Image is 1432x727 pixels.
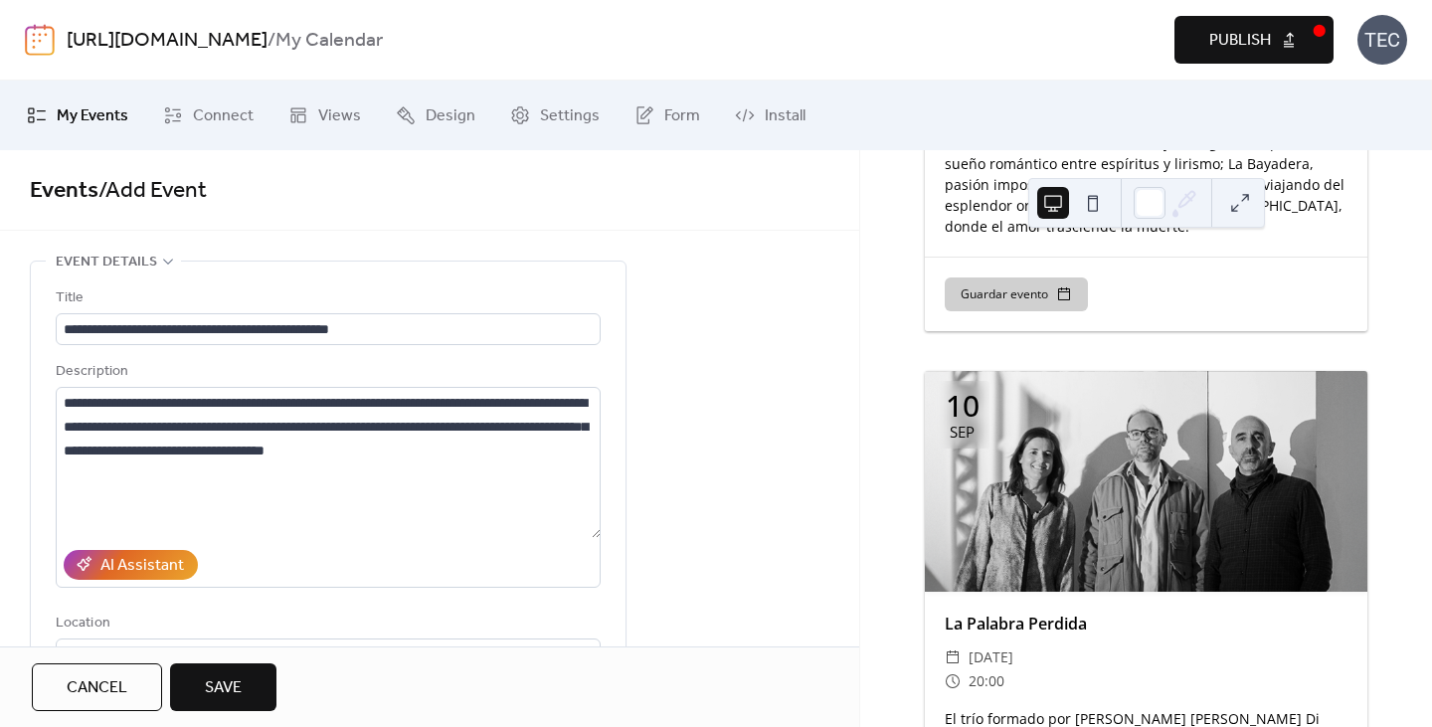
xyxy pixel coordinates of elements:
[945,645,961,669] div: ​
[426,104,475,128] span: Design
[148,89,268,142] a: Connect
[969,645,1013,669] span: [DATE]
[56,612,597,636] div: Location
[765,104,805,128] span: Install
[56,360,597,384] div: Description
[193,104,254,128] span: Connect
[318,104,361,128] span: Views
[32,663,162,711] button: Cancel
[30,169,98,213] a: Events
[67,22,268,60] a: [URL][DOMAIN_NAME]
[12,89,143,142] a: My Events
[925,132,1367,237] div: Dos ballets contrastan lo onírico y lo trágico: Chopiniana, sueño romántico entre espíritus y lir...
[273,89,376,142] a: Views
[64,550,198,580] button: AI Assistant
[268,22,275,60] b: /
[540,104,600,128] span: Settings
[57,104,128,128] span: My Events
[664,104,700,128] span: Form
[945,277,1088,311] button: Guardar evento
[205,676,242,700] span: Save
[67,676,127,700] span: Cancel
[925,612,1367,636] div: La Palabra Perdida
[381,89,490,142] a: Design
[1357,15,1407,65] div: TEC
[25,24,55,56] img: logo
[720,89,820,142] a: Install
[56,286,597,310] div: Title
[100,554,184,578] div: AI Assistant
[170,663,276,711] button: Save
[620,89,715,142] a: Form
[98,169,207,213] span: / Add Event
[950,425,975,440] div: sep
[1174,16,1334,64] button: Publish
[495,89,615,142] a: Settings
[945,669,961,693] div: ​
[946,391,980,421] div: 10
[56,251,157,274] span: Event details
[1209,29,1271,53] span: Publish
[275,22,383,60] b: My Calendar
[969,669,1004,693] span: 20:00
